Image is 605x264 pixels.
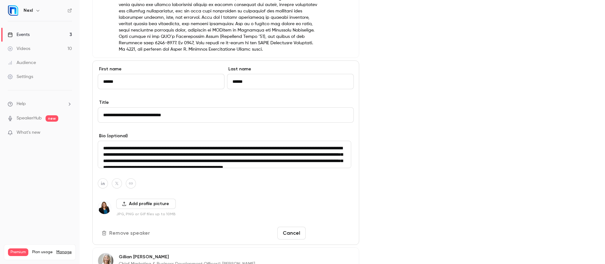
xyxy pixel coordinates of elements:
label: Last name [227,66,354,72]
p: JPG, PNG or GIF files up to 10MB [116,211,176,217]
div: Videos [8,46,30,52]
button: Save changes [308,227,354,239]
span: Plan usage [32,250,53,255]
span: Premium [8,248,28,256]
a: SpeakerHub [17,115,42,122]
button: Remove speaker [98,227,155,239]
label: Bio (optional) [98,133,354,139]
div: Settings [8,74,33,80]
span: What's new [17,129,40,136]
div: Audience [8,60,36,66]
p: Gillian [PERSON_NAME] [119,254,255,260]
img: Nexl [8,5,18,16]
label: First name [98,66,224,72]
button: Add profile picture [116,199,176,209]
label: Title [98,99,354,106]
span: new [46,115,58,122]
li: help-dropdown-opener [8,101,72,107]
h6: Nexl [24,7,33,14]
button: Cancel [277,227,306,239]
div: Events [8,32,30,38]
img: Amanda Loesch [98,201,111,214]
span: Help [17,101,26,107]
a: Manage [56,250,72,255]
